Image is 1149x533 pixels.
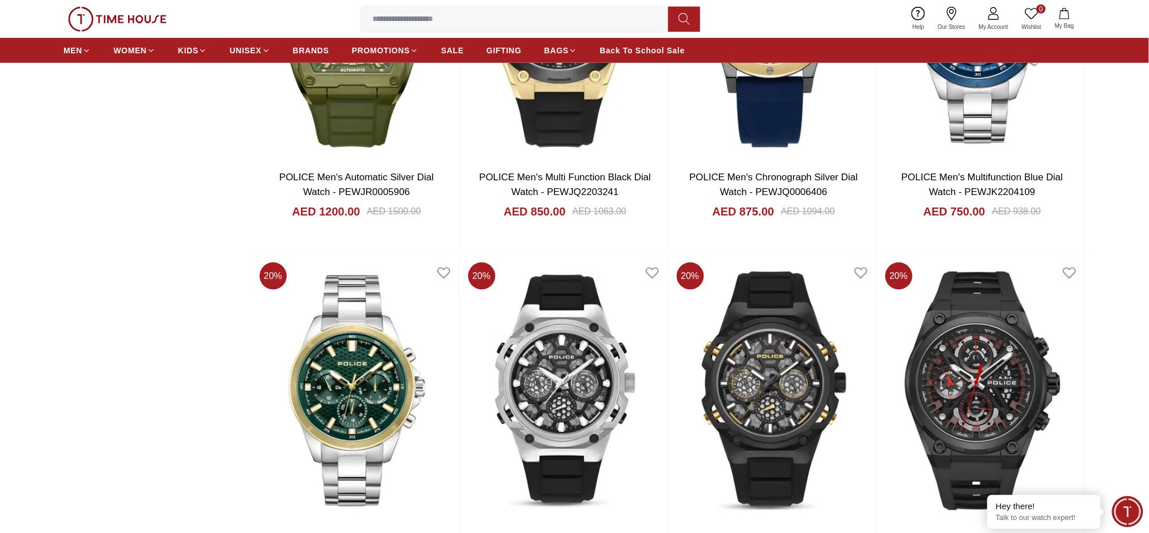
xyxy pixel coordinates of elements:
a: POLICE Men's Multi Function Black Dial Watch - PEWJQ2203241 [480,172,651,197]
a: SALE [441,40,464,61]
a: WOMEN [113,40,155,61]
a: KIDS [178,40,207,61]
span: My Account [974,23,1013,31]
div: AED 938.00 [992,205,1041,218]
a: GIFTING [486,40,521,61]
a: MEN [63,40,91,61]
h4: AED 875.00 [713,204,774,219]
a: Back To School Sale [600,40,685,61]
img: POLICE Men's Multifunction Green Dial Watch - PEWJK2204108 [255,258,459,524]
div: Chat Widget [1112,496,1143,527]
span: 20 % [260,263,287,290]
span: MEN [63,45,82,56]
a: BAGS [544,40,577,61]
span: SALE [441,45,464,56]
span: 20 % [885,263,913,290]
img: POLICE Men's Multifunction Black Dial Watch - PEWGQ0071901 [672,258,876,524]
span: 0 [1037,5,1046,14]
img: POLICE Men's Multifunction Silver Dial Watch - PEWGQ0071902 [464,258,667,524]
a: Help [906,5,931,33]
span: 20 % [468,263,495,290]
span: GIFTING [486,45,521,56]
a: POLICE Men's Automatic Silver Dial Watch - PEWJR0005906 [279,172,434,197]
span: WOMEN [113,45,147,56]
a: 0Wishlist [1015,5,1048,33]
a: UNISEX [230,40,270,61]
div: AED 1063.00 [573,205,626,218]
span: PROMOTIONS [352,45,410,56]
h4: AED 1200.00 [292,204,360,219]
img: ... [68,7,167,32]
span: My Bag [1050,22,1079,30]
a: POLICE Men's Multifunction Blue Dial Watch - PEWJK2204109 [902,172,1063,197]
a: Our Stores [931,5,972,33]
div: AED 1094.00 [781,205,835,218]
a: BRANDS [293,40,329,61]
div: Hey there! [996,501,1092,512]
img: POLICE Men's Multifunction Black Dial Watch - PEWGQ0054303 [881,258,1084,524]
span: Help [908,23,929,31]
a: PROMOTIONS [352,40,419,61]
p: Talk to our watch expert! [996,513,1092,523]
span: Back To School Sale [600,45,685,56]
span: UNISEX [230,45,261,56]
a: POLICE Men's Chronograph Silver Dial Watch - PEWJQ0006406 [689,172,858,197]
span: KIDS [178,45,198,56]
span: BAGS [544,45,569,56]
div: AED 1500.00 [367,205,421,218]
h4: AED 750.00 [923,204,985,219]
span: 20 % [677,263,704,290]
span: Wishlist [1017,23,1046,31]
span: Our Stores [934,23,970,31]
h4: AED 850.00 [504,204,566,219]
button: My Bag [1048,6,1081,32]
span: BRANDS [293,45,329,56]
